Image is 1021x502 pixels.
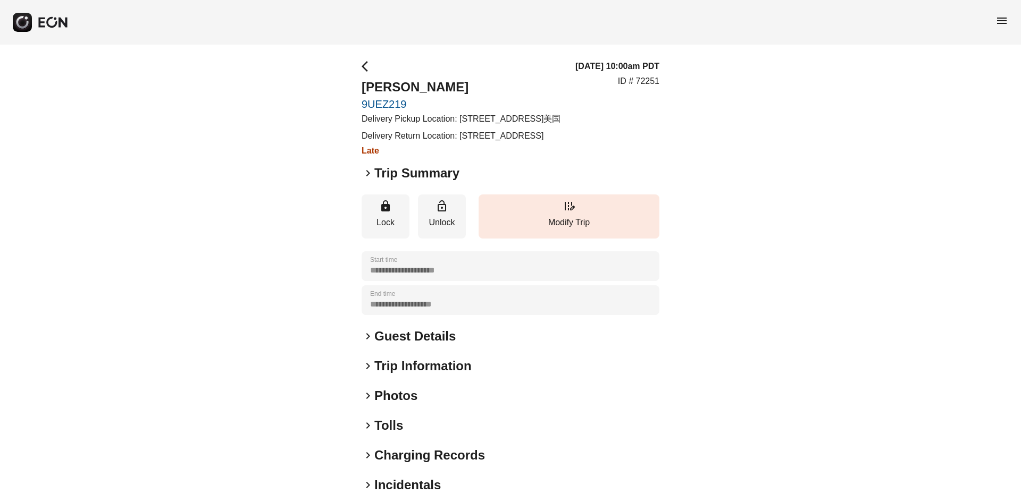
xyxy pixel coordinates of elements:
button: Lock [362,194,409,239]
p: Modify Trip [484,216,654,229]
p: Lock [367,216,404,229]
span: keyboard_arrow_right [362,360,374,372]
span: lock_open [436,200,448,212]
h2: Guest Details [374,328,456,345]
button: Unlock [418,194,466,239]
h2: Incidentals [374,477,441,494]
h2: Photos [374,387,417,404]
span: keyboard_arrow_right [362,449,374,462]
span: keyboard_arrow_right [362,330,374,343]
h2: Tolls [374,417,403,434]
h2: Trip Summary [374,165,459,182]
span: edit_road [563,200,575,212]
span: arrow_back_ios [362,60,374,73]
span: keyboard_arrow_right [362,389,374,402]
p: Unlock [423,216,461,229]
h3: [DATE] 10:00am PDT [575,60,659,73]
span: menu [995,14,1008,27]
span: keyboard_arrow_right [362,419,374,432]
button: Modify Trip [479,194,659,239]
p: Delivery Return Location: [STREET_ADDRESS] [362,130,560,142]
h2: Charging Records [374,447,485,464]
p: Delivery Pickup Location: [STREET_ADDRESS]美国 [362,113,560,125]
span: keyboard_arrow_right [362,167,374,180]
h3: Late [362,144,560,157]
span: keyboard_arrow_right [362,479,374,491]
p: ID # 72251 [618,75,659,88]
a: 9UEZ219 [362,98,560,110]
span: lock [379,200,392,212]
h2: [PERSON_NAME] [362,79,560,96]
h2: Trip Information [374,358,472,375]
